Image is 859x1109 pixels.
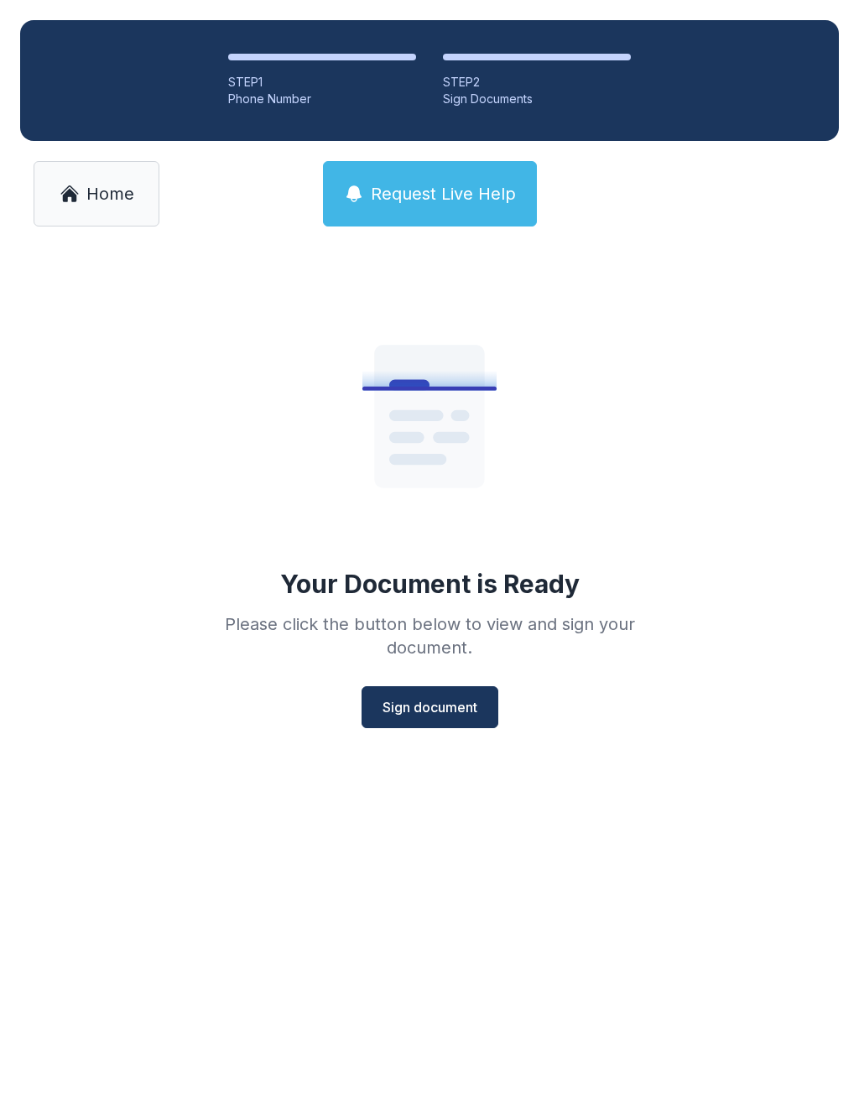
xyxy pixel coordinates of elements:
[228,91,416,107] div: Phone Number
[443,91,631,107] div: Sign Documents
[228,74,416,91] div: STEP 1
[86,182,134,206] span: Home
[383,697,477,717] span: Sign document
[188,612,671,659] div: Please click the button below to view and sign your document.
[371,182,516,206] span: Request Live Help
[280,569,580,599] div: Your Document is Ready
[443,74,631,91] div: STEP 2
